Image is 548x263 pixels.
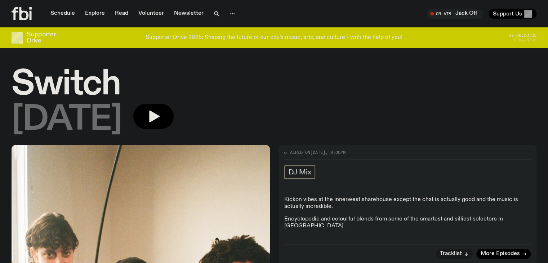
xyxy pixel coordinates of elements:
[134,9,168,19] a: Volunteer
[81,9,109,19] a: Explore
[111,9,133,19] a: Read
[493,10,522,17] span: Support Us
[170,9,208,19] a: Newsletter
[284,216,531,237] p: Encyclopedic and colourful blends from some of the smartest and silliest selectors in [GEOGRAPHIC...
[440,251,462,257] span: Tracklist
[46,9,79,19] a: Schedule
[12,104,122,136] span: [DATE]
[325,150,346,155] span: , 8:00pm
[476,249,531,259] a: More Episodes
[427,9,483,19] button: On AirJack Off
[146,35,402,41] p: Supporter Drive 2025: Shaping the future of our city’s music, arts, and culture - with the help o...
[436,249,473,259] button: Tracklist
[514,38,536,42] span: Remaining
[310,150,325,155] span: [DATE]
[290,150,310,155] span: Aired on
[284,165,316,179] a: DJ Mix
[509,34,536,37] span: 07:08:03:03
[289,168,311,176] span: DJ Mix
[489,9,536,19] button: Support Us
[284,196,531,210] p: Kickon vibes at the innerwest sharehouse except the chat is actually good and the music is actual...
[27,32,55,44] h3: Supporter Drive
[481,251,520,257] span: More Episodes
[12,68,536,101] h1: Switch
